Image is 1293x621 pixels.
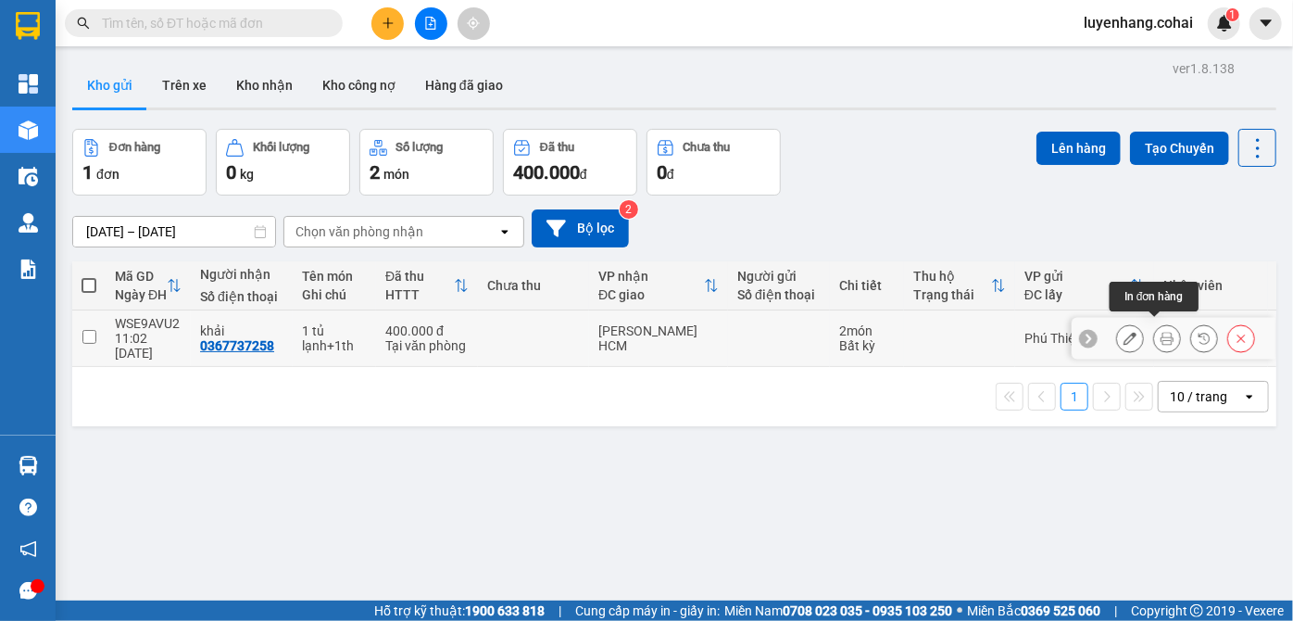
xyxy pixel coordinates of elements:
button: Đã thu400.000đ [503,129,637,196]
button: Tạo Chuyến [1130,132,1229,165]
span: 0 [226,161,236,184]
span: 0 [657,161,667,184]
img: warehouse-icon [19,456,38,475]
div: Số lượng [396,141,444,154]
span: ⚪️ [957,607,962,615]
div: Chưa thu [487,278,580,293]
span: Hỗ trợ kỹ thuật: [374,601,545,621]
span: đơn [96,167,119,182]
div: 11:02 [DATE] [115,331,182,361]
div: [PERSON_NAME] HCM [598,323,719,353]
div: Đã thu [385,269,454,284]
button: Bộ lọc [532,209,629,247]
span: 1 [82,161,93,184]
button: caret-down [1249,7,1282,40]
div: VP nhận [598,269,704,284]
div: Người gửi [737,269,821,284]
button: Khối lượng0kg [216,129,350,196]
span: Miền Nam [724,601,952,621]
span: 400.000 [513,161,580,184]
strong: 0708 023 035 - 0935 103 250 [783,603,952,618]
button: aim [458,7,490,40]
div: Đã thu [540,141,574,154]
button: plus [371,7,404,40]
span: caret-down [1258,15,1274,32]
strong: 0369 525 060 [1021,603,1100,618]
button: Số lượng2món [359,129,494,196]
div: Nhân viên [1163,278,1259,293]
div: 400.000 đ [385,323,469,338]
img: warehouse-icon [19,167,38,186]
img: icon-new-feature [1216,15,1233,32]
span: message [19,582,37,600]
div: WSE9AVU2 [115,316,182,331]
input: Tìm tên, số ĐT hoặc mã đơn [102,13,320,33]
div: Chưa thu [684,141,731,154]
div: Người nhận [200,267,283,282]
button: 1 [1061,383,1088,411]
div: 1 tủ lạnh+1th [302,323,367,353]
th: Toggle SortBy [904,261,1015,310]
div: Đơn hàng [109,141,160,154]
th: Toggle SortBy [376,261,478,310]
span: kg [240,167,254,182]
img: warehouse-icon [19,120,38,140]
img: solution-icon [19,260,38,279]
span: Miền Bắc [967,601,1100,621]
span: luyenhang.cohai [1069,11,1208,34]
span: plus [382,17,395,30]
div: 10 / trang [1170,387,1227,406]
div: 2 món [839,323,895,338]
span: món [383,167,409,182]
span: notification [19,540,37,558]
div: 0367737258 [200,338,274,353]
button: Trên xe [147,63,221,108]
button: Kho nhận [221,63,308,108]
img: dashboard-icon [19,74,38,94]
div: Ghi chú [302,287,367,302]
div: In đơn hàng [1110,282,1199,311]
div: khải [200,323,283,338]
span: question-circle [19,499,37,516]
div: Tại văn phòng [385,338,469,353]
button: Kho gửi [72,63,147,108]
div: Thu hộ [913,269,991,284]
div: Chọn văn phòng nhận [295,222,423,241]
span: | [559,601,561,621]
div: ĐC lấy [1024,287,1130,302]
svg: open [497,224,512,239]
div: Tên món [302,269,367,284]
div: Khối lượng [253,141,309,154]
span: Cung cấp máy in - giấy in: [575,601,720,621]
th: Toggle SortBy [1015,261,1154,310]
div: Mã GD [115,269,167,284]
div: Bất kỳ [839,338,895,353]
button: Đơn hàng1đơn [72,129,207,196]
th: Toggle SortBy [589,261,728,310]
strong: 1900 633 818 [465,603,545,618]
div: VP gửi [1024,269,1130,284]
div: Số điện thoại [737,287,821,302]
span: đ [667,167,674,182]
button: Hàng đã giao [410,63,518,108]
div: Chi tiết [839,278,895,293]
img: logo-vxr [16,12,40,40]
div: ver 1.8.138 [1173,58,1235,79]
svg: open [1242,389,1257,404]
button: file-add [415,7,447,40]
div: Số điện thoại [200,289,283,304]
button: Chưa thu0đ [646,129,781,196]
div: Sửa đơn hàng [1116,324,1144,352]
span: 2 [370,161,380,184]
div: HTTT [385,287,454,302]
span: file-add [424,17,437,30]
span: | [1114,601,1117,621]
div: Phú Thiện [1024,331,1145,346]
img: warehouse-icon [19,213,38,233]
div: Ngày ĐH [115,287,167,302]
input: Select a date range. [73,217,275,247]
span: aim [467,17,480,30]
div: ĐC giao [598,287,704,302]
th: Toggle SortBy [106,261,191,310]
div: Trạng thái [913,287,991,302]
